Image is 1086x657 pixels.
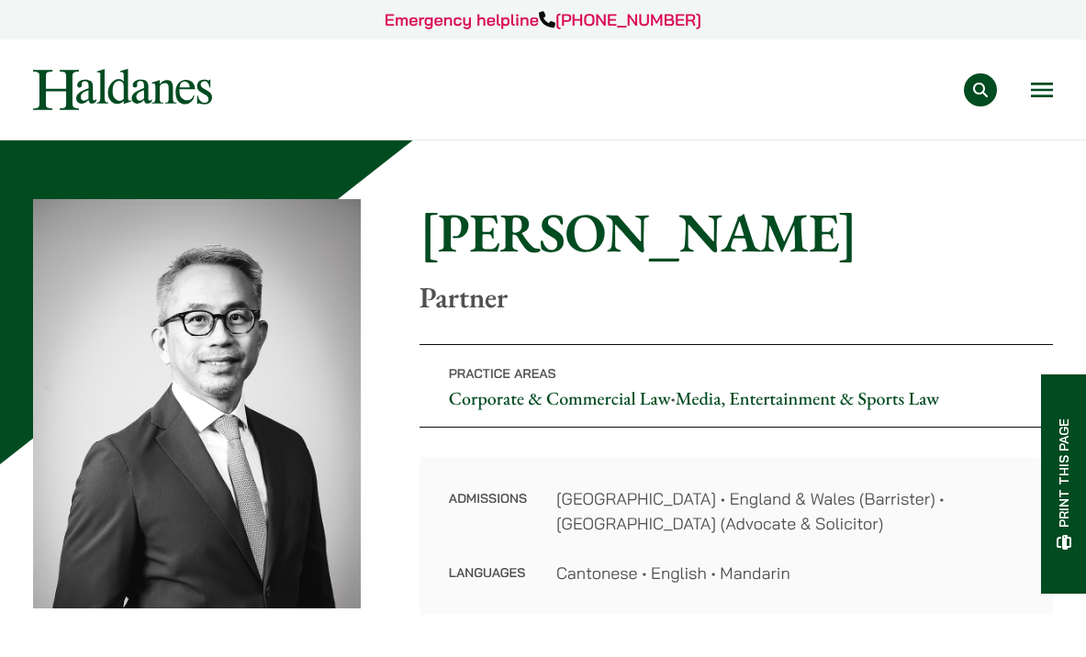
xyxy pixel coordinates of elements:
[556,486,1024,536] dd: [GEOGRAPHIC_DATA] • England & Wales (Barrister) • [GEOGRAPHIC_DATA] (Advocate & Solicitor)
[420,199,1053,265] h1: [PERSON_NAME]
[420,280,1053,315] p: Partner
[449,365,556,382] span: Practice Areas
[1031,83,1053,97] button: Open menu
[556,561,1024,585] dd: Cantonese • English • Mandarin
[449,486,527,561] dt: Admissions
[420,344,1053,428] p: •
[964,73,997,106] button: Search
[676,386,939,410] a: Media, Entertainment & Sports Law
[385,9,701,30] a: Emergency helpline[PHONE_NUMBER]
[33,69,212,110] img: Logo of Haldanes
[449,561,527,585] dt: Languages
[449,386,671,410] a: Corporate & Commercial Law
